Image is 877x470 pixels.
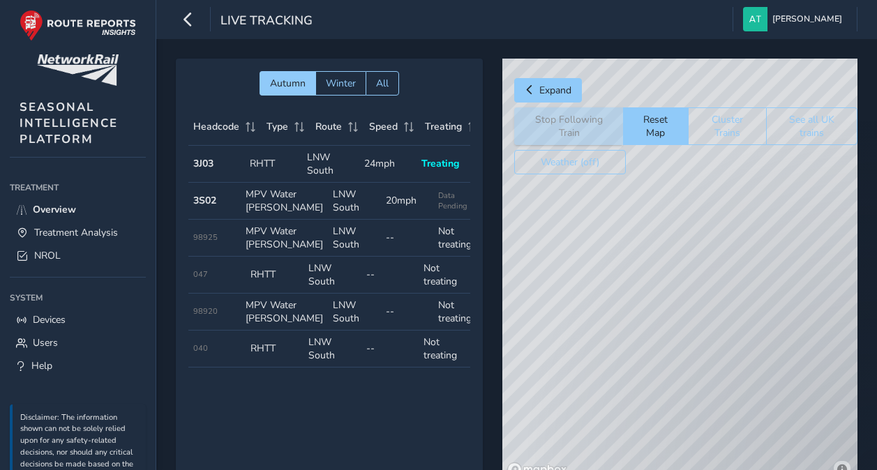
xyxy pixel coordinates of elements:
span: Treating [421,157,459,170]
td: MPV Water [PERSON_NAME] [241,294,328,331]
span: SEASONAL INTELLIGENCE PLATFORM [20,99,118,147]
span: Route [315,120,342,133]
span: 047 [193,269,208,280]
td: Not treating [419,257,477,294]
a: Users [10,331,146,354]
span: Treating [425,120,462,133]
td: -- [361,331,419,367]
button: See all UK trains [766,107,857,145]
span: Expand [539,84,571,97]
img: customer logo [37,54,119,86]
img: diamond-layout [743,7,767,31]
span: Type [267,120,288,133]
td: LNW South [303,257,361,294]
strong: 3J03 [193,157,213,170]
td: RHTT [246,257,303,294]
span: Autumn [270,77,306,90]
td: LNW South [302,146,359,183]
span: Live Tracking [220,12,313,31]
td: Not treating [419,331,477,367]
a: Devices [10,308,146,331]
span: [PERSON_NAME] [772,7,842,31]
td: -- [381,294,434,331]
td: MPV Water [PERSON_NAME] [241,220,328,257]
td: -- [381,220,434,257]
td: LNW South [328,220,381,257]
td: LNW South [303,331,361,367]
span: 040 [193,343,208,354]
div: Treatment [10,177,146,198]
span: Help [31,359,52,372]
img: rr logo [20,10,136,41]
button: Expand [514,78,582,103]
span: Winter [326,77,356,90]
button: Winter [315,71,366,96]
div: System [10,287,146,308]
td: MPV Water [PERSON_NAME] [241,183,328,220]
button: Cluster Trains [688,107,766,145]
iframe: Intercom live chat [830,423,863,456]
td: Not treating [433,220,486,257]
span: All [376,77,389,90]
span: Treatment Analysis [34,226,118,239]
a: NROL [10,244,146,267]
td: RHTT [246,331,303,367]
strong: 3S02 [193,194,216,207]
span: 98925 [193,232,218,243]
span: NROL [34,249,61,262]
span: Overview [33,203,76,216]
td: RHTT [245,146,302,183]
td: LNW South [328,183,381,220]
button: [PERSON_NAME] [743,7,847,31]
span: Speed [369,120,398,133]
button: Weather (off) [514,150,626,174]
a: Treatment Analysis [10,221,146,244]
td: LNW South [328,294,381,331]
a: Overview [10,198,146,221]
a: Help [10,354,146,377]
td: Not treating [433,294,486,331]
td: 20mph [381,183,434,220]
span: Users [33,336,58,349]
span: Headcode [193,120,239,133]
button: Reset Map [623,107,688,145]
span: Data Pending [438,190,481,211]
button: Autumn [260,71,315,96]
span: Devices [33,313,66,326]
span: 98920 [193,306,218,317]
button: All [366,71,399,96]
td: 24mph [359,146,417,183]
td: -- [361,257,419,294]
